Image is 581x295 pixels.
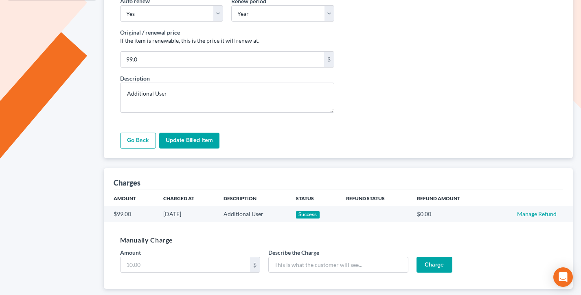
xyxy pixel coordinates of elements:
input: 10.00 [121,257,250,273]
input: This is what the customer will see... [268,257,408,273]
td: [DATE] [157,206,217,222]
input: Update Billed item [159,133,219,149]
div: $ [324,52,334,67]
input: 10.00 [121,52,324,67]
th: Status [289,190,340,206]
td: Additional User [217,206,289,222]
th: Description [217,190,289,206]
label: Amount [120,248,141,257]
td: $0.00 [410,206,487,222]
input: Charge [417,257,452,273]
div: Charges [114,178,140,188]
a: Go Back [120,133,156,149]
th: Amount [104,190,157,206]
th: Refund Status [340,190,410,206]
div: Success [296,211,320,219]
label: Describe the Charge [268,248,319,257]
label: Description [120,74,150,83]
div: $ [250,257,260,273]
th: Refund Amount [410,190,487,206]
a: Manage Refund [517,210,557,217]
h5: Manually Charge [120,235,557,245]
textarea: Additional User [120,83,334,113]
div: Open Intercom Messenger [553,267,573,287]
label: Original / renewal price [120,28,180,37]
th: Charged At [157,190,217,206]
td: $99.00 [104,206,157,222]
p: If the item is renewable, this is the price it will renew at. [120,37,334,45]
